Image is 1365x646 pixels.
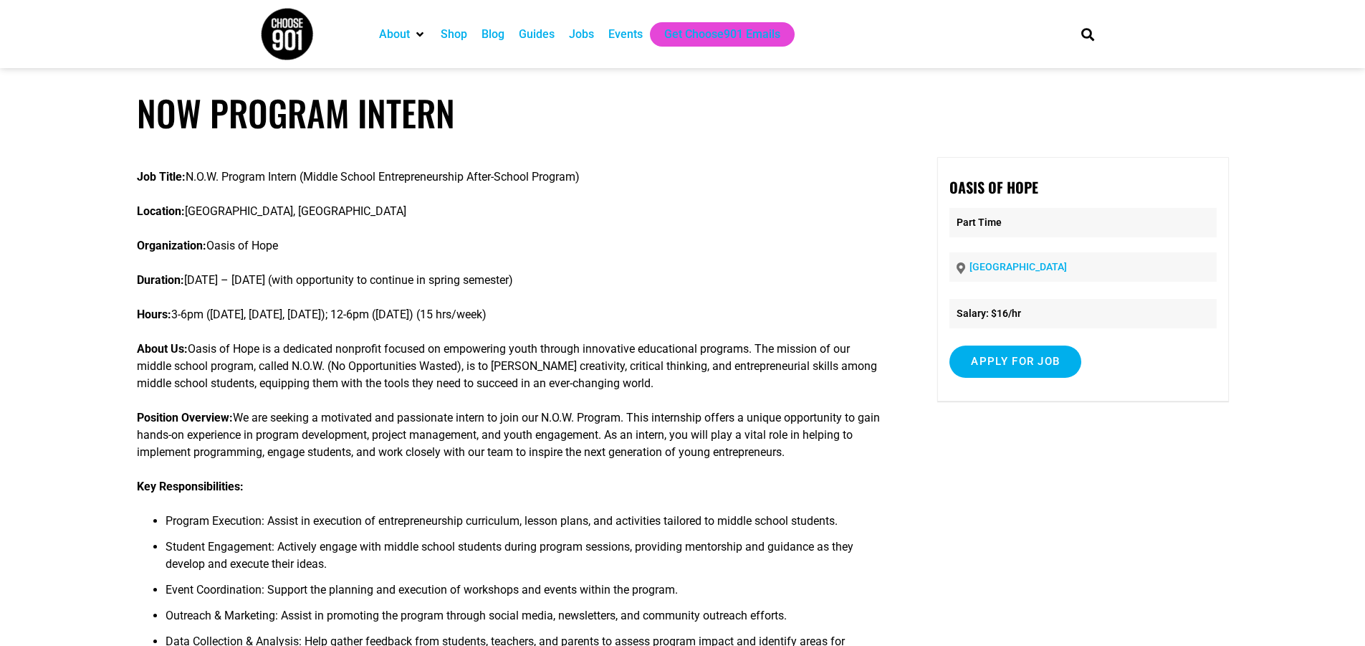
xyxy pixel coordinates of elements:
a: Events [608,26,643,43]
input: Apply for job [949,346,1081,378]
a: Shop [441,26,467,43]
a: About [379,26,410,43]
li: Student Engagement: Actively engage with middle school students during program sessions, providin... [166,538,883,581]
div: About [372,22,434,47]
li: Program Execution: Assist in execution of entrepreneurship curriculum, lesson plans, and activiti... [166,513,883,538]
li: Salary: $16/hr [949,299,1216,328]
p: Oasis of Hope is a dedicated nonprofit focused on empowering youth through innovative educational... [137,341,883,392]
a: Guides [519,26,555,43]
p: [GEOGRAPHIC_DATA], [GEOGRAPHIC_DATA] [137,203,883,220]
p: [DATE] – [DATE] (with opportunity to continue in spring semester) [137,272,883,289]
strong: Duration: [137,273,184,287]
p: We are seeking a motivated and passionate intern to join our N.O.W. Program. This internship offe... [137,409,883,461]
strong: About Us: [137,342,188,356]
strong: Oasis of Hope [949,176,1038,198]
strong: Location: [137,204,185,218]
p: Oasis of Hope [137,237,883,255]
strong: Job Title: [137,170,186,184]
p: N.O.W. Program Intern (Middle School Entrepreneurship After-School Program) [137,168,883,186]
p: Part Time [949,208,1216,237]
strong: Organization: [137,239,206,252]
a: Jobs [569,26,594,43]
p: 3-6pm ([DATE], [DATE], [DATE]); 12-6pm ([DATE]) (15 hrs/week) [137,306,883,323]
a: Blog [482,26,504,43]
a: Get Choose901 Emails [664,26,780,43]
strong: Hours: [137,308,171,321]
h1: NOW Program Intern [137,92,1229,134]
li: Event Coordination: Support the planning and execution of workshops and events within the program. [166,581,883,607]
a: [GEOGRAPHIC_DATA] [969,261,1067,272]
strong: Position Overview: [137,411,233,424]
nav: Main nav [372,22,1057,47]
div: Search [1076,22,1099,46]
li: Outreach & Marketing: Assist in promoting the program through social media, newsletters, and comm... [166,607,883,633]
strong: Key Responsibilities: [137,480,244,493]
